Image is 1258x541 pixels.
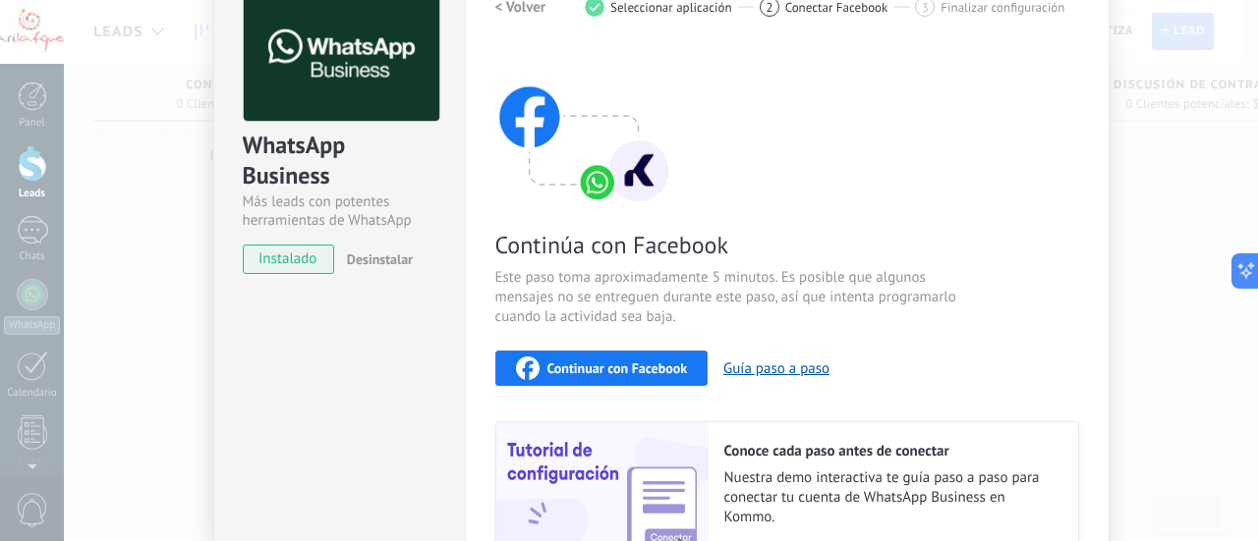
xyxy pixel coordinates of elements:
[724,442,1058,460] h2: Conoce cada paso antes de conectar
[547,361,688,375] span: Continuar con Facebook
[724,468,1058,527] span: Nuestra demo interactiva te guía paso a paso para conectar tu cuenta de WhatsApp Business en Kommo.
[495,48,672,205] img: connect with facebook
[347,250,413,268] span: Desinstalar
[243,192,436,230] div: Más leads con potentes herramientas de WhatsApp
[495,351,709,386] button: Continuar con Facebook
[244,244,333,274] span: instalado
[495,268,963,327] span: Este paso toma aproximadamente 5 minutos. Es posible que algunos mensajes no se entreguen durante...
[723,359,829,378] button: Guía paso a paso
[339,244,413,274] button: Desinstalar
[495,230,963,260] span: Continúa con Facebook
[243,130,436,192] div: WhatsApp Business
